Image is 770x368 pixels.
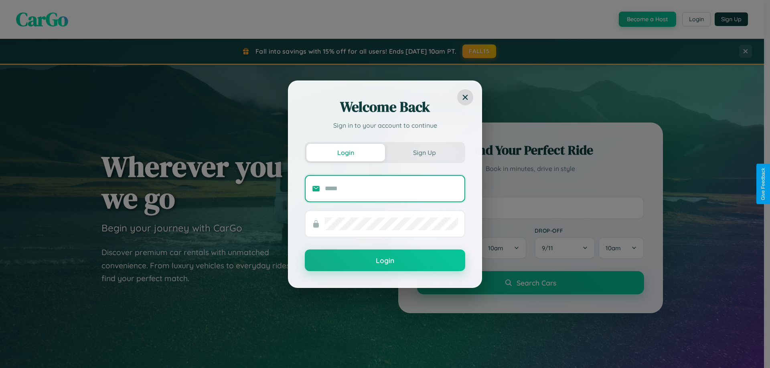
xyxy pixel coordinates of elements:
[305,121,465,130] p: Sign in to your account to continue
[305,249,465,271] button: Login
[760,168,766,200] div: Give Feedback
[305,97,465,117] h2: Welcome Back
[385,144,464,161] button: Sign Up
[306,144,385,161] button: Login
